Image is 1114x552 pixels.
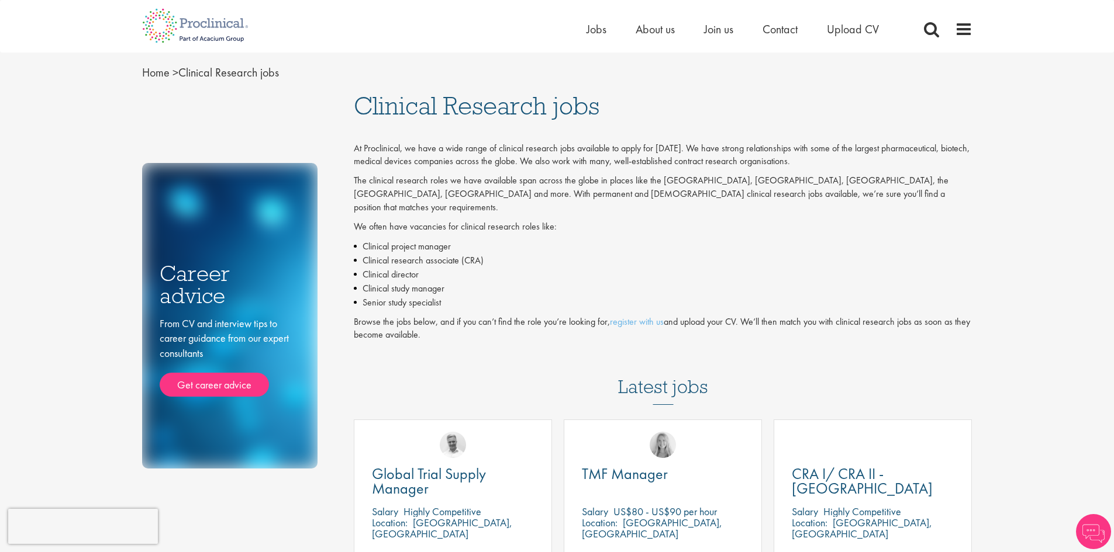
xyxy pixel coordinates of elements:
[610,315,664,328] a: register with us
[372,467,534,496] a: Global Trial Supply Manager
[354,315,972,342] p: Browse the jobs below, and if you can’t find the role you’re looking for, and upload your CV. We’...
[354,220,972,234] p: We often have vacancies for clinical research roles like:
[582,467,744,481] a: TMF Manager
[823,505,901,518] p: Highly Competitive
[704,22,733,37] a: Join us
[582,516,722,540] p: [GEOGRAPHIC_DATA], [GEOGRAPHIC_DATA]
[582,516,618,529] span: Location:
[372,516,512,540] p: [GEOGRAPHIC_DATA], [GEOGRAPHIC_DATA]
[792,467,954,496] a: CRA I/ CRA II - [GEOGRAPHIC_DATA]
[792,464,933,498] span: CRA I/ CRA II - [GEOGRAPHIC_DATA]
[440,432,466,458] img: Joshua Bye
[160,262,300,307] h3: Career advice
[354,142,972,169] p: At Proclinical, we have a wide range of clinical research jobs available to apply for [DATE]. We ...
[582,464,668,484] span: TMF Manager
[142,65,170,80] a: breadcrumb link to Home
[618,348,708,405] h3: Latest jobs
[636,22,675,37] a: About us
[354,90,599,121] span: Clinical Research jobs
[792,516,827,529] span: Location:
[763,22,798,37] a: Contact
[613,505,717,518] p: US$80 - US$90 per hour
[372,516,408,529] span: Location:
[354,239,972,254] li: Clinical project manager
[582,505,608,518] span: Salary
[354,296,972,310] li: Senior study specialist
[403,505,481,518] p: Highly Competitive
[587,22,606,37] a: Jobs
[792,505,818,518] span: Salary
[650,432,676,458] img: Shannon Briggs
[354,268,972,282] li: Clinical director
[792,516,932,540] p: [GEOGRAPHIC_DATA], [GEOGRAPHIC_DATA]
[354,174,972,214] p: The clinical research roles we have available span across the globe in places like the [GEOGRAPHI...
[372,464,486,498] span: Global Trial Supply Manager
[160,316,300,397] div: From CV and interview tips to career guidance from our expert consultants
[827,22,879,37] a: Upload CV
[173,65,178,80] span: >
[354,282,972,296] li: Clinical study manager
[354,254,972,268] li: Clinical research associate (CRA)
[8,509,158,544] iframe: reCAPTCHA
[160,373,269,397] a: Get career advice
[142,65,279,80] span: Clinical Research jobs
[1076,514,1111,549] img: Chatbot
[372,505,398,518] span: Salary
